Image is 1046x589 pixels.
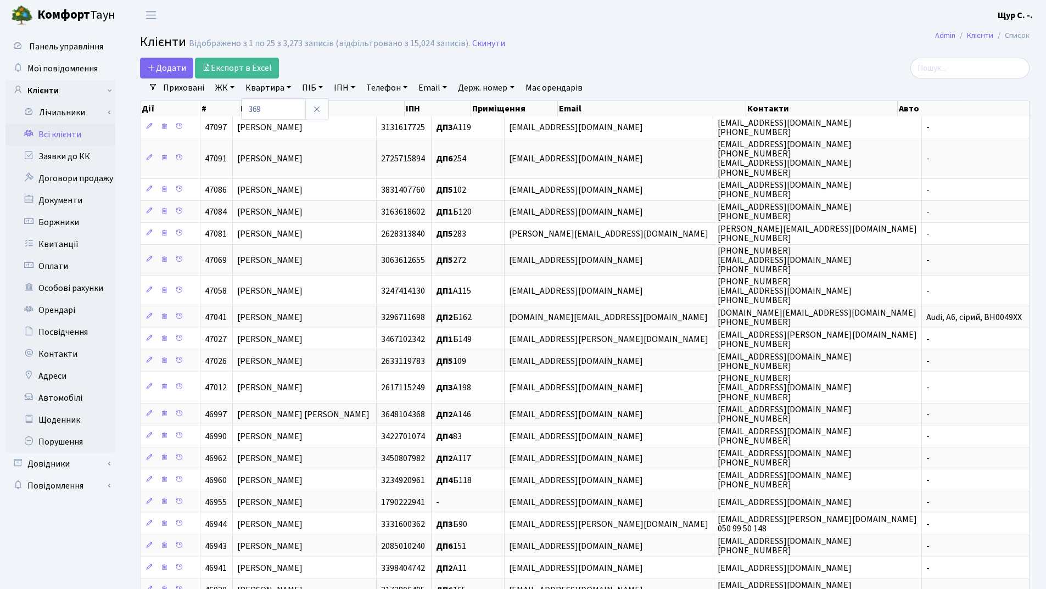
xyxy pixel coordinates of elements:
a: Клієнти [967,30,993,41]
span: [EMAIL_ADDRESS][PERSON_NAME][DOMAIN_NAME] [509,518,708,530]
span: А146 [436,408,471,420]
span: [PERSON_NAME][EMAIL_ADDRESS][DOMAIN_NAME] [509,228,708,240]
span: 109 [436,355,466,367]
a: Має орендарів [521,78,587,97]
span: 2628313840 [381,228,425,240]
span: 3131617725 [381,121,425,133]
a: Телефон [362,78,412,97]
span: 272 [436,254,466,266]
a: Admin [935,30,955,41]
span: Клієнти [140,32,186,52]
th: Контакти [746,101,898,116]
th: Дії [141,101,200,116]
span: [PERSON_NAME] [237,254,303,266]
span: [EMAIL_ADDRESS][DOMAIN_NAME] [718,562,852,574]
b: ДП1 [436,206,453,218]
span: 46944 [205,518,227,530]
span: - [926,121,930,133]
span: [EMAIL_ADDRESS][DOMAIN_NAME] [509,254,643,266]
span: - [926,184,930,196]
span: 3063612655 [381,254,425,266]
span: А117 [436,452,471,464]
span: 2617115249 [381,382,425,394]
span: Б90 [436,518,467,530]
span: 47027 [205,333,227,345]
span: [DOMAIN_NAME][EMAIL_ADDRESS][DOMAIN_NAME] [PHONE_NUMBER] [718,307,916,328]
span: - [926,285,930,297]
span: [EMAIL_ADDRESS][DOMAIN_NAME] [509,474,643,486]
span: Б149 [436,333,472,345]
span: [EMAIL_ADDRESS][DOMAIN_NAME] [509,540,643,552]
a: Повідомлення [5,475,115,497]
span: 3398404742 [381,562,425,574]
span: 47012 [205,382,227,394]
b: ДП5 [436,254,453,266]
a: Адреси [5,365,115,387]
span: [PERSON_NAME] [237,184,303,196]
span: [EMAIL_ADDRESS][DOMAIN_NAME] [509,355,643,367]
span: [EMAIL_ADDRESS][DOMAIN_NAME] [509,562,643,574]
span: 46962 [205,452,227,464]
div: Відображено з 1 по 25 з 3,273 записів (відфільтровано з 15,024 записів). [189,38,470,49]
span: Б120 [436,206,472,218]
a: Клієнти [5,80,115,102]
span: Таун [37,6,115,25]
span: - [926,496,930,508]
a: Експорт в Excel [195,58,279,78]
span: 3648104368 [381,408,425,420]
span: [PHONE_NUMBER] [EMAIL_ADDRESS][DOMAIN_NAME] [PHONE_NUMBER] [718,276,852,306]
span: 46990 [205,430,227,442]
span: [EMAIL_ADDRESS][DOMAIN_NAME] [718,496,852,508]
span: [EMAIL_ADDRESS][DOMAIN_NAME] [PHONE_NUMBER] [718,447,852,469]
span: 47081 [205,228,227,240]
span: [EMAIL_ADDRESS][DOMAIN_NAME] [PHONE_NUMBER] [718,351,852,372]
a: Додати [140,58,193,78]
span: Audi, A6, сірий, ВН0049ХХ [926,311,1022,323]
span: А198 [436,382,471,394]
span: [PHONE_NUMBER] [EMAIL_ADDRESS][DOMAIN_NAME] [PHONE_NUMBER] [718,372,852,403]
th: ПІБ [239,101,405,116]
a: Заявки до КК [5,145,115,167]
span: [EMAIL_ADDRESS][DOMAIN_NAME] [509,430,643,442]
span: 3331600362 [381,518,425,530]
th: # [200,101,239,116]
span: 2633119783 [381,355,425,367]
span: 47084 [205,206,227,218]
img: logo.png [11,4,33,26]
b: ДП4 [436,474,453,486]
span: 3234920961 [381,474,425,486]
span: Мої повідомлення [27,63,98,75]
span: [EMAIL_ADDRESS][DOMAIN_NAME] [PHONE_NUMBER] [718,201,852,222]
span: [EMAIL_ADDRESS][PERSON_NAME][DOMAIN_NAME] [509,333,708,345]
span: - [926,228,930,240]
span: - [436,496,439,508]
span: [EMAIL_ADDRESS][DOMAIN_NAME] [PHONE_NUMBER] [718,425,852,447]
a: Мої повідомлення [5,58,115,80]
span: 46941 [205,562,227,574]
b: ДП4 [436,430,453,442]
span: 46997 [205,408,227,420]
span: [EMAIL_ADDRESS][DOMAIN_NAME] [509,382,643,394]
b: ДП1 [436,285,453,297]
a: Договори продажу [5,167,115,189]
span: 3296711698 [381,311,425,323]
span: 47026 [205,355,227,367]
span: 47069 [205,254,227,266]
a: Лічильники [13,102,115,124]
a: Скинути [472,38,505,49]
span: [PERSON_NAME] [PERSON_NAME] [237,408,370,420]
span: [EMAIL_ADDRESS][DOMAIN_NAME] [PHONE_NUMBER] [718,535,852,557]
span: Додати [147,62,186,74]
span: [PERSON_NAME][EMAIL_ADDRESS][DOMAIN_NAME] [PHONE_NUMBER] [718,223,917,244]
a: Держ. номер [454,78,518,97]
span: 254 [436,153,466,165]
span: - [926,382,930,394]
a: Контакти [5,343,115,365]
a: Email [414,78,451,97]
th: Приміщення [471,101,558,116]
span: 47058 [205,285,227,297]
b: ДП3 [436,518,453,530]
a: Боржники [5,211,115,233]
a: Документи [5,189,115,211]
span: 46955 [205,496,227,508]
